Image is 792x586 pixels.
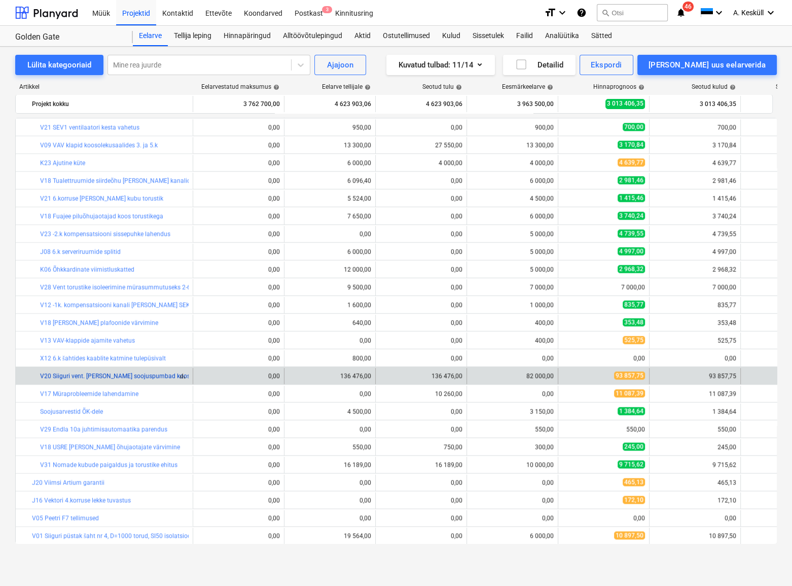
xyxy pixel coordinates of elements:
[510,26,539,46] div: Failid
[32,497,131,504] a: J16 Vektori 4.korruse lekke tuvastus
[471,497,554,504] div: 0,00
[380,443,462,451] div: 750,00
[32,532,203,539] a: V01 Siiguri püstak šaht nr 4, D=1000 torud, SI50 isolatsiooniga
[40,159,85,166] a: K23 Ajutine küte
[380,284,462,291] div: 0,00
[380,96,462,112] div: 4 623 903,06
[728,84,736,90] span: help
[289,497,371,504] div: 0,00
[289,195,371,202] div: 5 524,00
[503,55,575,75] button: Detailid
[178,372,187,380] span: bar_chart
[201,83,279,90] div: Eelarvestatud maksumus
[377,26,436,46] div: Ostutellimused
[289,461,371,468] div: 16 189,00
[654,443,736,451] div: 245,00
[289,96,371,112] div: 4 623 903,06
[471,266,554,273] div: 5 000,00
[471,96,554,112] div: 3 963 500,00
[544,7,556,19] i: format_size
[32,514,99,522] a: V05 Peetri F7 tellimused
[133,26,168,46] div: Eelarve
[197,213,280,220] div: 0,00
[197,532,280,539] div: 0,00
[515,58,563,72] div: Detailid
[618,265,645,273] span: 2 968,32
[32,479,104,486] a: J20 Viimsi Artium garantii
[380,479,462,486] div: 0,00
[471,532,554,539] div: 6 000,00
[363,84,371,90] span: help
[654,355,736,362] div: 0,00
[585,26,618,46] a: Sätted
[277,26,348,46] a: Alltöövõtulepingud
[471,355,554,362] div: 0,00
[380,159,462,166] div: 4 000,00
[197,248,280,255] div: 0,00
[471,301,554,308] div: 1 000,00
[654,408,736,415] div: 1 384,64
[322,83,371,90] div: Eelarve tellijale
[32,96,189,112] div: Projekt kokku
[654,514,736,522] div: 0,00
[380,532,462,539] div: 0,00
[322,6,332,13] span: 3
[289,443,371,451] div: 550,00
[593,83,644,90] div: Hinnaprognoos
[654,213,736,220] div: 3 740,24
[654,124,736,131] div: 700,00
[289,514,371,522] div: 0,00
[40,319,158,326] a: V18 [PERSON_NAME] plafoonide värvimine
[654,461,736,468] div: 9 715,62
[289,230,371,237] div: 0,00
[654,319,736,326] div: 353,48
[654,372,736,380] div: 93 857,75
[471,514,554,522] div: 0,00
[289,248,371,255] div: 6 000,00
[471,124,554,131] div: 900,00
[618,158,645,166] span: 4 639,77
[471,443,554,451] div: 300,00
[380,408,462,415] div: 0,00
[556,7,568,19] i: keyboard_arrow_down
[654,159,736,166] div: 4 639,77
[197,497,280,504] div: 0,00
[545,84,553,90] span: help
[471,213,554,220] div: 6 000,00
[637,55,777,75] button: [PERSON_NAME] uus eelarverida
[591,58,622,72] div: Ekspordi
[654,266,736,273] div: 2 968,32
[436,26,466,46] a: Kulud
[636,84,644,90] span: help
[40,142,158,149] a: V09 VAV klapid koosolekusaalides 3. ja 5.k
[40,461,177,468] a: V31 Nomade kubude paigaldus ja torustike ehitus
[562,284,645,291] div: 7 000,00
[562,355,645,362] div: 0,00
[380,124,462,131] div: 0,00
[654,390,736,397] div: 11 087,39
[289,142,371,149] div: 13 300,00
[618,212,645,220] span: 3 740,24
[466,26,510,46] a: Sissetulek
[197,124,280,131] div: 0,00
[471,372,554,380] div: 82 000,00
[197,319,280,326] div: 0,00
[197,355,280,362] div: 0,00
[623,478,645,486] span: 465,13
[386,55,495,75] button: Kuvatud tulbad:11/14
[765,7,777,19] i: keyboard_arrow_down
[654,337,736,344] div: 525,75
[471,479,554,486] div: 0,00
[471,159,554,166] div: 4 000,00
[289,532,371,539] div: 19 564,00
[380,230,462,237] div: 0,00
[654,195,736,202] div: 1 415,46
[741,537,792,586] iframe: Chat Widget
[289,426,371,433] div: 0,00
[327,58,353,72] div: Ajajoon
[471,230,554,237] div: 5 000,00
[682,2,694,12] span: 46
[289,213,371,220] div: 7 650,00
